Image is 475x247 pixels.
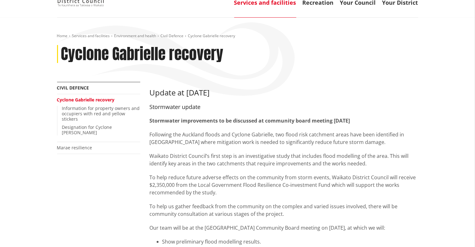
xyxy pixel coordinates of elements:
h1: Cyclone Gabrielle recovery [61,45,223,63]
a: Cyclone Gabrielle recovery [57,97,115,103]
a: Designation for Cyclone [PERSON_NAME] [62,124,112,135]
a: Information for property owners and occupiers with red and yellow stickers [62,105,140,122]
p: Following the Auckland floods and Cyclone Gabrielle, two flood risk catchment areas have been ide... [150,131,418,146]
p: To help us gather feedback from the community on the complex and varied issues involved, there wi... [150,203,418,218]
strong: Stormwater improvements to be discussed at community board meeting [DATE] [150,117,350,124]
a: Civil Defence [57,85,89,91]
iframe: Messenger Launcher [446,221,469,243]
a: Marae resilience [57,145,92,151]
li: Show preliminary flood modelling results. [162,238,418,245]
span: Cyclone Gabrielle recovery [188,33,235,38]
nav: breadcrumb [57,33,418,39]
a: Home [57,33,68,38]
a: Services and facilities [72,33,110,38]
p: Our team will be at the [GEOGRAPHIC_DATA] Community Board meeting on [DATE], at which we will: [150,224,418,232]
a: Civil Defence [161,33,184,38]
h4: Stormwater update [150,104,418,111]
h3: Update at [DATE] [150,88,418,97]
a: Environment and health [114,33,156,38]
p: Waikato District Council’s first step is an investigative study that includes flood modelling of ... [150,152,418,167]
p: To help reduce future adverse effects on the community from storm events, Waikato District Counci... [150,174,418,196]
